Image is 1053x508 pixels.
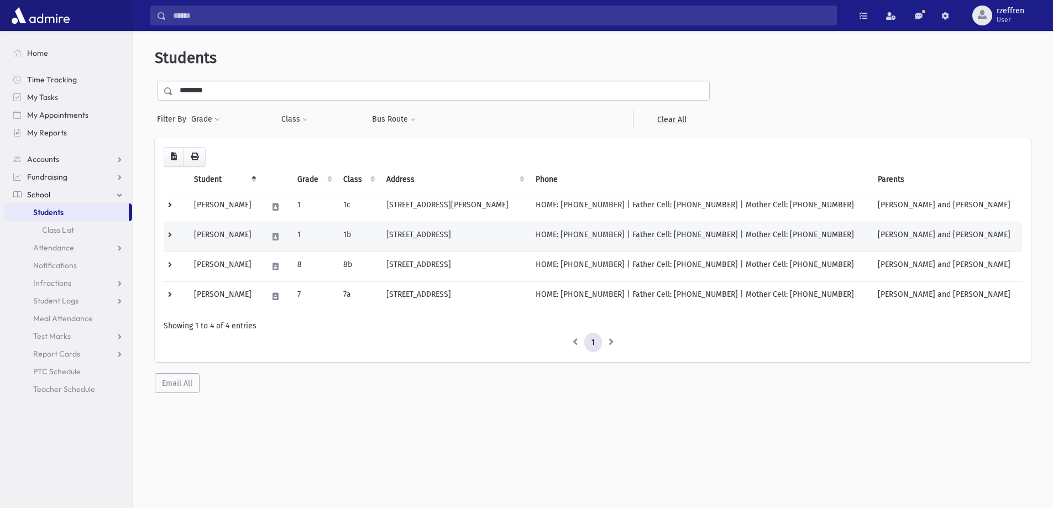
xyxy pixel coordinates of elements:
[337,222,380,252] td: 1b
[997,7,1024,15] span: rzeffren
[187,222,260,252] td: [PERSON_NAME]
[4,363,132,380] a: PTC Schedule
[33,331,71,341] span: Test Marks
[871,192,1022,222] td: [PERSON_NAME] and [PERSON_NAME]
[187,281,260,311] td: [PERSON_NAME]
[871,252,1022,281] td: [PERSON_NAME] and [PERSON_NAME]
[380,252,529,281] td: [STREET_ADDRESS]
[155,373,200,393] button: Email All
[184,147,206,167] button: Print
[291,222,337,252] td: 1
[4,327,132,345] a: Test Marks
[380,222,529,252] td: [STREET_ADDRESS]
[337,192,380,222] td: 1c
[4,239,132,256] a: Attendance
[9,4,72,27] img: AdmirePro
[4,310,132,327] a: Meal Attendance
[157,113,191,125] span: Filter By
[997,15,1024,24] span: User
[871,222,1022,252] td: [PERSON_NAME] and [PERSON_NAME]
[4,150,132,168] a: Accounts
[27,172,67,182] span: Fundraising
[380,281,529,311] td: [STREET_ADDRESS]
[164,147,184,167] button: CSV
[4,292,132,310] a: Student Logs
[33,278,71,288] span: Infractions
[584,333,602,353] a: 1
[291,192,337,222] td: 1
[380,167,529,192] th: Address: activate to sort column ascending
[4,221,132,239] a: Class List
[529,192,872,222] td: HOME: [PHONE_NUMBER] | Father Cell: [PHONE_NUMBER] | Mother Cell: [PHONE_NUMBER]
[529,252,872,281] td: HOME: [PHONE_NUMBER] | Father Cell: [PHONE_NUMBER] | Mother Cell: [PHONE_NUMBER]
[187,167,260,192] th: Student: activate to sort column descending
[4,380,132,398] a: Teacher Schedule
[380,192,529,222] td: [STREET_ADDRESS][PERSON_NAME]
[633,109,710,129] a: Clear All
[33,313,93,323] span: Meal Attendance
[33,207,64,217] span: Students
[529,167,872,192] th: Phone
[4,71,132,88] a: Time Tracking
[166,6,836,25] input: Search
[4,345,132,363] a: Report Cards
[33,243,74,253] span: Attendance
[33,384,95,394] span: Teacher Schedule
[187,192,260,222] td: [PERSON_NAME]
[337,167,380,192] th: Class: activate to sort column ascending
[27,154,59,164] span: Accounts
[33,296,78,306] span: Student Logs
[27,110,88,120] span: My Appointments
[4,88,132,106] a: My Tasks
[155,49,217,67] span: Students
[27,92,58,102] span: My Tasks
[4,106,132,124] a: My Appointments
[871,167,1022,192] th: Parents
[4,203,129,221] a: Students
[291,252,337,281] td: 8
[4,274,132,292] a: Infractions
[191,109,221,129] button: Grade
[871,281,1022,311] td: [PERSON_NAME] and [PERSON_NAME]
[281,109,308,129] button: Class
[4,168,132,186] a: Fundraising
[4,124,132,142] a: My Reports
[337,252,380,281] td: 8b
[529,281,872,311] td: HOME: [PHONE_NUMBER] | Father Cell: [PHONE_NUMBER] | Mother Cell: [PHONE_NUMBER]
[27,75,77,85] span: Time Tracking
[371,109,416,129] button: Bus Route
[33,349,80,359] span: Report Cards
[337,281,380,311] td: 7a
[27,48,48,58] span: Home
[291,281,337,311] td: 7
[33,260,77,270] span: Notifications
[4,186,132,203] a: School
[27,128,67,138] span: My Reports
[4,44,132,62] a: Home
[187,252,260,281] td: [PERSON_NAME]
[291,167,337,192] th: Grade: activate to sort column ascending
[33,366,81,376] span: PTC Schedule
[4,256,132,274] a: Notifications
[529,222,872,252] td: HOME: [PHONE_NUMBER] | Father Cell: [PHONE_NUMBER] | Mother Cell: [PHONE_NUMBER]
[164,320,1022,332] div: Showing 1 to 4 of 4 entries
[27,190,50,200] span: School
